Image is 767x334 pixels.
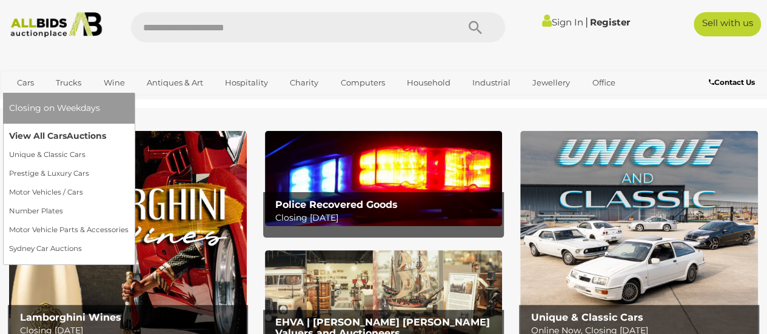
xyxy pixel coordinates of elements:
a: Police Recovered Goods Police Recovered Goods Closing [DATE] [265,131,503,226]
a: Antiques & Art [139,73,211,93]
img: Police Recovered Goods [265,131,503,226]
a: Hospitality [217,73,276,93]
a: Jewellery [524,73,578,93]
a: Industrial [464,73,518,93]
a: Trucks [48,73,89,93]
b: Contact Us [709,78,755,87]
a: Household [399,73,458,93]
a: Sign In [542,16,583,28]
a: Computers [332,73,392,93]
a: Cars [9,73,42,93]
a: Charity [282,73,326,93]
a: Sell with us [694,12,761,36]
a: Office [584,73,623,93]
a: Register [590,16,630,28]
b: Police Recovered Goods [275,199,398,210]
span: | [585,15,588,28]
b: Lamborghini Wines [20,312,121,323]
a: Contact Us [709,76,758,89]
img: Allbids.com.au [5,12,107,38]
b: Unique & Classic Cars [531,312,643,323]
button: Search [444,12,505,42]
a: Wine [95,73,132,93]
p: Closing [DATE] [275,210,497,225]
